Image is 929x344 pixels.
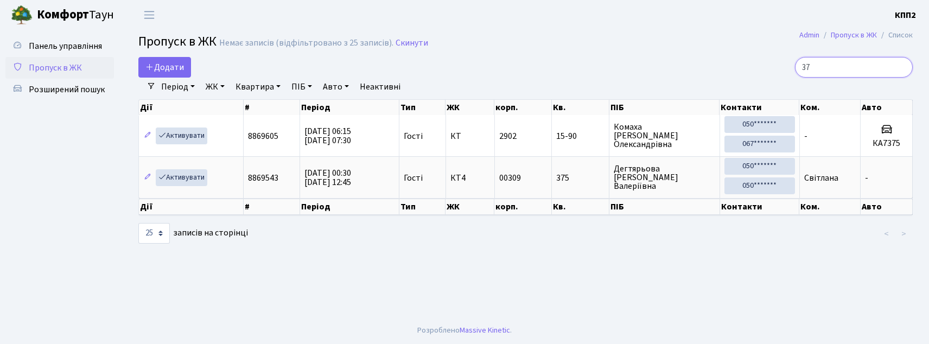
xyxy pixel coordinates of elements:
[450,132,490,141] span: КТ
[895,9,916,22] a: КПП2
[450,174,490,182] span: КТ4
[145,61,184,73] span: Додати
[29,84,105,95] span: Розширений пошук
[5,35,114,57] a: Панель управління
[300,199,399,215] th: Період
[136,6,163,24] button: Переключити навігацію
[404,174,423,182] span: Гості
[139,199,244,215] th: Дії
[499,130,517,142] span: 2902
[156,169,207,186] a: Активувати
[865,172,868,184] span: -
[300,100,399,115] th: Період
[799,29,819,41] a: Admin
[494,100,552,115] th: корп.
[396,38,428,48] a: Скинути
[219,38,393,48] div: Немає записів (відфільтровано з 25 записів).
[37,6,89,23] b: Комфорт
[614,123,715,149] span: Комаха [PERSON_NAME] Олександрівна
[244,100,300,115] th: #
[287,78,316,96] a: ПІБ
[156,128,207,144] a: Активувати
[29,62,82,74] span: Пропуск в ЖК
[248,172,278,184] span: 8869543
[720,100,799,115] th: Контакти
[248,130,278,142] span: 8869605
[552,100,609,115] th: Кв.
[37,6,114,24] span: Таун
[138,223,248,244] label: записів на сторінці
[139,100,244,115] th: Дії
[556,132,605,141] span: 15-90
[138,32,217,51] span: Пропуск в ЖК
[399,199,446,215] th: Тип
[355,78,405,96] a: Неактивні
[417,324,512,336] div: Розроблено .
[5,79,114,100] a: Розширений пошук
[319,78,353,96] a: Авто
[446,100,494,115] th: ЖК
[609,199,720,215] th: ПІБ
[614,164,715,190] span: Дегтярьова [PERSON_NAME] Валеріївна
[804,172,838,184] span: Світлана
[556,174,605,182] span: 375
[138,223,170,244] select: записів на сторінці
[865,138,908,149] h5: КА7375
[446,199,494,215] th: ЖК
[304,125,351,146] span: [DATE] 06:15 [DATE] 07:30
[499,172,521,184] span: 00309
[895,9,916,21] b: КПП2
[11,4,33,26] img: logo.png
[138,57,191,78] a: Додати
[831,29,877,41] a: Пропуск в ЖК
[783,24,929,47] nav: breadcrumb
[201,78,229,96] a: ЖК
[799,199,861,215] th: Ком.
[799,100,861,115] th: Ком.
[304,167,351,188] span: [DATE] 00:30 [DATE] 12:45
[399,100,446,115] th: Тип
[609,100,720,115] th: ПІБ
[861,199,913,215] th: Авто
[877,29,913,41] li: Список
[552,199,609,215] th: Кв.
[460,324,510,336] a: Massive Kinetic
[494,199,552,215] th: корп.
[5,57,114,79] a: Пропуск в ЖК
[795,57,913,78] input: Пошук...
[861,100,913,115] th: Авто
[720,199,800,215] th: Контакти
[29,40,102,52] span: Панель управління
[244,199,300,215] th: #
[157,78,199,96] a: Період
[404,132,423,141] span: Гості
[804,130,807,142] span: -
[231,78,285,96] a: Квартира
